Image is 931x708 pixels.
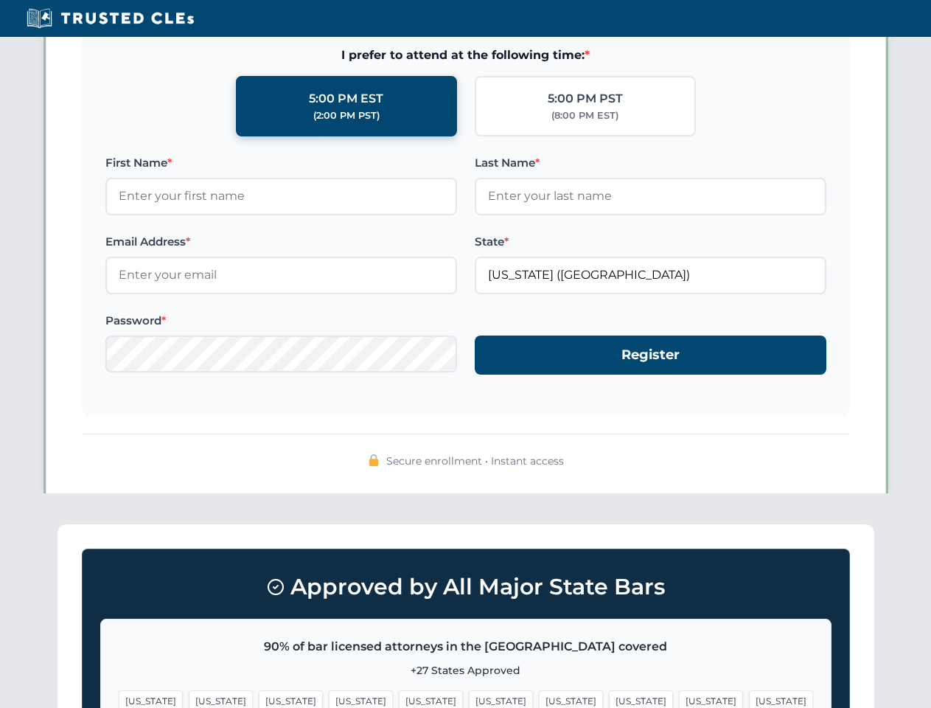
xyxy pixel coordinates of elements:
[475,257,826,294] input: Florida (FL)
[475,154,826,172] label: Last Name
[105,46,826,65] span: I prefer to attend at the following time:
[105,257,457,294] input: Enter your email
[22,7,198,29] img: Trusted CLEs
[105,233,457,251] label: Email Address
[105,178,457,215] input: Enter your first name
[475,336,826,375] button: Register
[368,454,380,466] img: 🔒
[100,567,831,607] h3: Approved by All Major State Bars
[119,662,813,678] p: +27 States Approved
[548,89,623,108] div: 5:00 PM PST
[313,108,380,123] div: (2:00 PM PST)
[386,453,564,469] span: Secure enrollment • Instant access
[475,178,826,215] input: Enter your last name
[309,89,383,108] div: 5:00 PM EST
[105,312,457,330] label: Password
[105,154,457,172] label: First Name
[475,233,826,251] label: State
[119,637,813,656] p: 90% of bar licensed attorneys in the [GEOGRAPHIC_DATA] covered
[551,108,618,123] div: (8:00 PM EST)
